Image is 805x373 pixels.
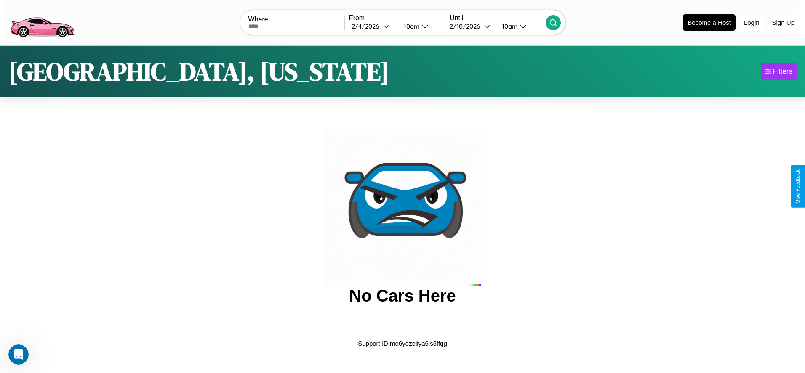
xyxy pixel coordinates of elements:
div: 10am [400,22,422,30]
div: 10am [498,22,520,30]
p: Support ID: me6ydzeliya6js5ffqg [358,338,447,349]
button: 2/4/2026 [349,22,397,31]
button: Become a Host [683,14,736,31]
button: Login [740,15,764,30]
button: 10am [495,22,546,31]
label: Where [248,16,344,23]
button: 10am [397,22,445,31]
div: 2 / 10 / 2026 [450,22,484,30]
iframe: Intercom live chat [8,344,29,365]
button: Sign Up [768,15,799,30]
label: Until [450,14,546,22]
div: 2 / 4 / 2026 [352,22,383,30]
button: Filters [761,63,797,80]
img: car [324,129,481,286]
label: From [349,14,445,22]
div: Filters [773,67,792,76]
img: logo [6,4,77,40]
div: Give Feedback [795,169,801,204]
h1: [GEOGRAPHIC_DATA], [US_STATE] [8,54,389,89]
h2: No Cars Here [349,286,456,305]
